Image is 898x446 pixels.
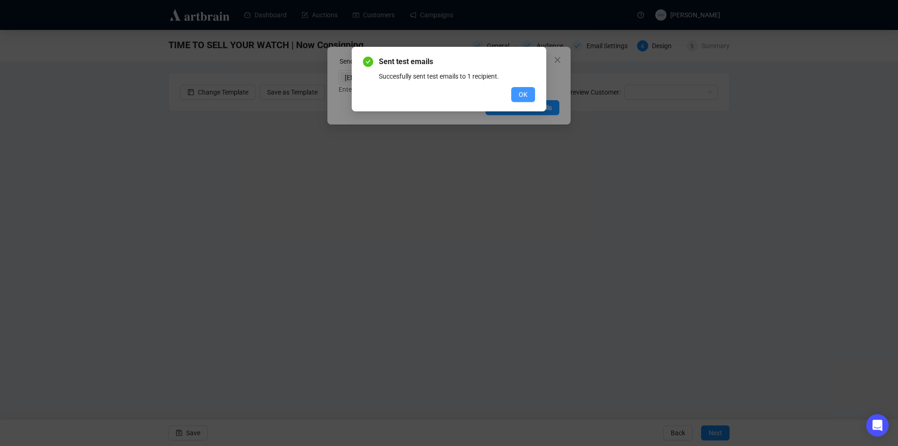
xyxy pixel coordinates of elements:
[866,414,889,437] div: Open Intercom Messenger
[379,71,535,81] div: Succesfully sent test emails to 1 recipient.
[511,87,535,102] button: OK
[379,56,535,67] span: Sent test emails
[363,57,373,67] span: check-circle
[519,89,528,100] span: OK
